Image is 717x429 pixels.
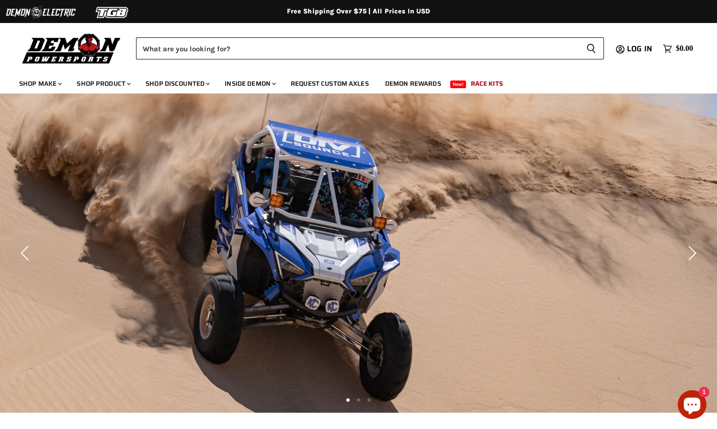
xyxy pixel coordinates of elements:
img: TGB Logo 2 [77,3,148,22]
ul: Main menu [12,70,691,93]
a: Inside Demon [217,74,282,93]
li: Page dot 3 [367,398,371,402]
input: Search [136,37,579,59]
span: $0.00 [676,44,693,53]
a: $0.00 [658,42,698,56]
inbox-online-store-chat: Shopify online store chat [675,390,709,421]
img: Demon Powersports [19,31,124,65]
a: Log in [623,45,658,53]
img: Demon Electric Logo 2 [5,3,77,22]
a: Demon Rewards [378,74,448,93]
li: Page dot 2 [357,398,360,402]
span: New! [450,81,467,88]
button: Next [681,243,700,263]
button: Previous [17,243,36,263]
a: Shop Product [69,74,137,93]
li: Page dot 1 [346,398,350,402]
form: Product [136,37,604,59]
a: Shop Make [12,74,68,93]
button: Search [579,37,604,59]
a: Race Kits [464,74,510,93]
span: Log in [627,43,652,55]
a: Shop Discounted [138,74,216,93]
a: Request Custom Axles [284,74,376,93]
